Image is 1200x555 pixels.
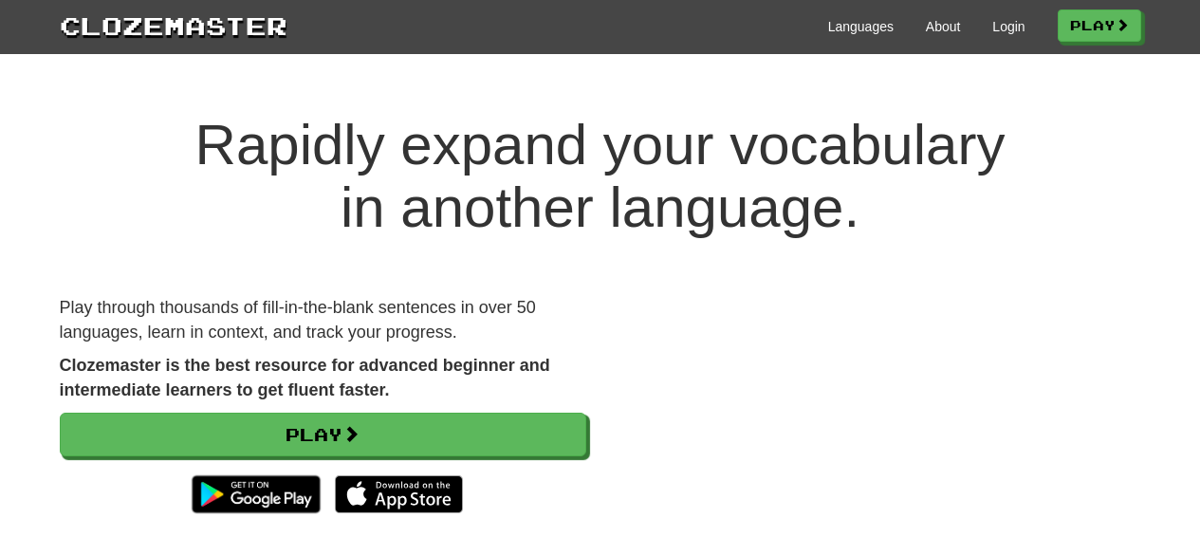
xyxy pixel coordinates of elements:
strong: Clozemaster is the best resource for advanced beginner and intermediate learners to get fluent fa... [60,356,550,399]
a: Login [992,17,1025,36]
img: Get it on Google Play [182,466,329,523]
p: Play through thousands of fill-in-the-blank sentences in over 50 languages, learn in context, and... [60,296,586,344]
a: Play [1058,9,1141,42]
a: Clozemaster [60,8,287,43]
img: Download_on_the_App_Store_Badge_US-UK_135x40-25178aeef6eb6b83b96f5f2d004eda3bffbb37122de64afbaef7... [335,475,463,513]
a: Play [60,413,586,456]
a: Languages [828,17,894,36]
a: About [926,17,961,36]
